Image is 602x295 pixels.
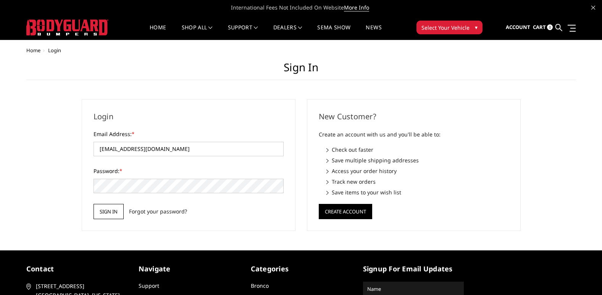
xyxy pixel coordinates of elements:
[26,61,576,80] h1: Sign in
[251,282,269,289] a: Bronco
[26,47,40,54] a: Home
[421,24,470,32] span: Select Your Vehicle
[533,24,546,30] span: Cart
[150,25,166,40] a: Home
[182,25,213,40] a: shop all
[326,146,509,154] li: Check out faster
[48,47,61,54] span: Login
[251,264,352,274] h5: Categories
[319,111,509,122] h2: New Customer?
[364,283,463,295] input: Name
[319,130,509,139] p: Create an account with us and you'll be able to:
[344,4,369,11] a: More Info
[506,24,530,30] span: Account
[139,282,159,289] a: Support
[319,207,372,214] a: Create Account
[94,130,284,138] label: Email Address:
[506,17,530,38] a: Account
[94,204,124,219] input: Sign in
[228,25,258,40] a: Support
[416,21,483,34] button: Select Your Vehicle
[317,25,350,40] a: SEMA Show
[26,19,108,35] img: BODYGUARD BUMPERS
[129,207,187,215] a: Forgot your password?
[366,25,381,40] a: News
[564,258,602,295] iframe: Chat Widget
[326,178,509,186] li: Track new orders
[547,24,553,30] span: 0
[533,17,553,38] a: Cart 0
[26,264,127,274] h5: contact
[326,167,509,175] li: Access your order history
[363,264,464,274] h5: signup for email updates
[475,23,478,31] span: ▾
[94,167,284,175] label: Password:
[326,188,509,196] li: Save items to your wish list
[319,204,372,219] button: Create Account
[139,264,239,274] h5: Navigate
[94,111,284,122] h2: Login
[326,156,509,164] li: Save multiple shipping addresses
[273,25,302,40] a: Dealers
